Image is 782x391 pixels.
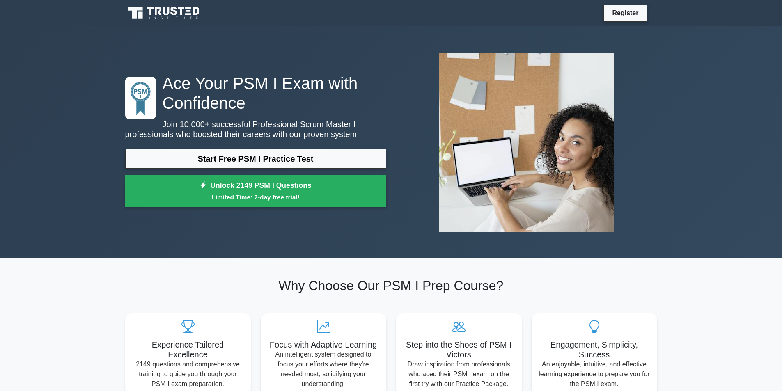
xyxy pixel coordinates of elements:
[135,192,376,202] small: Limited Time: 7-day free trial!
[125,73,386,113] h1: Ace Your PSM I Exam with Confidence
[267,340,380,350] h5: Focus with Adaptive Learning
[538,359,651,389] p: An enjoyable, intuitive, and effective learning experience to prepare you for the PSM I exam.
[132,359,244,389] p: 2149 questions and comprehensive training to guide you through your PSM I exam preparation.
[607,8,643,18] a: Register
[125,119,386,139] p: Join 10,000+ successful Professional Scrum Master I professionals who boosted their careers with ...
[538,340,651,359] h5: Engagement, Simplicity, Success
[125,175,386,208] a: Unlock 2149 PSM I QuestionsLimited Time: 7-day free trial!
[267,350,380,389] p: An intelligent system designed to focus your efforts where they're needed most, solidifying your ...
[132,340,244,359] h5: Experience Tailored Excellence
[125,149,386,169] a: Start Free PSM I Practice Test
[125,278,657,293] h2: Why Choose Our PSM I Prep Course?
[403,359,515,389] p: Draw inspiration from professionals who aced their PSM I exam on the first try with our Practice ...
[403,340,515,359] h5: Step into the Shoes of PSM I Victors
